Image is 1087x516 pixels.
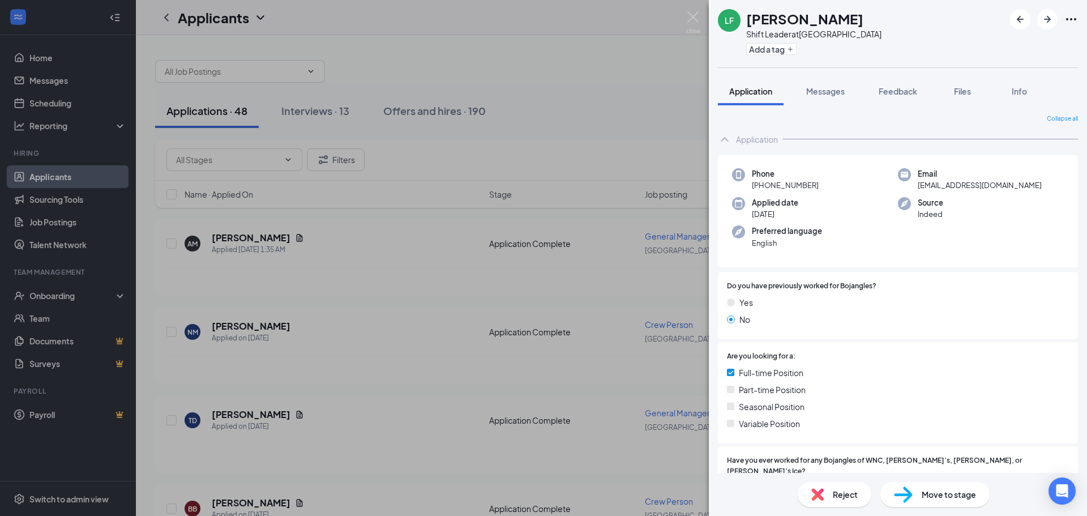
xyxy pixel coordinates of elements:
[739,417,800,430] span: Variable Position
[954,86,971,96] span: Files
[1010,9,1030,29] button: ArrowLeftNew
[833,488,858,501] span: Reject
[918,168,1042,180] span: Email
[739,296,753,309] span: Yes
[1041,12,1054,26] svg: ArrowRight
[752,180,819,191] span: [PHONE_NUMBER]
[727,455,1069,477] span: Have you ever worked for any Bojangles of WNC, [PERSON_NAME]’s, [PERSON_NAME], or [PERSON_NAME]’s...
[806,86,845,96] span: Messages
[725,15,734,26] div: LF
[1064,12,1078,26] svg: Ellipses
[739,366,803,379] span: Full-time Position
[1047,114,1078,123] span: Collapse all
[918,197,943,208] span: Source
[752,225,822,237] span: Preferred language
[752,168,819,180] span: Phone
[752,208,798,220] span: [DATE]
[727,281,876,292] span: Do you have previously worked for Bojangles?
[787,46,794,53] svg: Plus
[736,134,778,145] div: Application
[1049,477,1076,505] div: Open Intercom Messenger
[918,208,943,220] span: Indeed
[746,43,797,55] button: PlusAdd a tag
[746,9,863,28] h1: [PERSON_NAME]
[752,197,798,208] span: Applied date
[752,237,822,249] span: English
[739,313,750,326] span: No
[727,351,795,362] span: Are you looking for a:
[739,400,804,413] span: Seasonal Position
[739,383,806,396] span: Part-time Position
[1013,12,1027,26] svg: ArrowLeftNew
[1037,9,1058,29] button: ArrowRight
[922,488,976,501] span: Move to stage
[746,28,881,40] div: Shift Leader at [GEOGRAPHIC_DATA]
[718,133,731,146] svg: ChevronUp
[729,86,772,96] span: Application
[918,180,1042,191] span: [EMAIL_ADDRESS][DOMAIN_NAME]
[879,86,917,96] span: Feedback
[1012,86,1027,96] span: Info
